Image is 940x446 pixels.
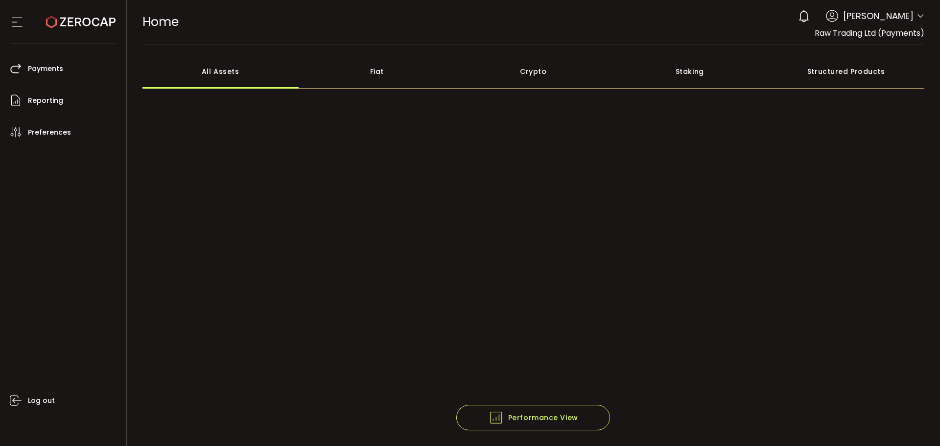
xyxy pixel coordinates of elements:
span: Payments [28,62,63,76]
span: Raw Trading Ltd (Payments) [815,27,924,39]
span: Reporting [28,94,63,108]
span: Home [142,13,179,30]
div: Structured Products [768,54,925,89]
div: Fiat [299,54,455,89]
iframe: Chat Widget [826,340,940,446]
button: Performance View [456,405,610,430]
span: Log out [28,394,55,408]
div: Crypto [455,54,612,89]
div: All Assets [142,54,299,89]
span: Performance View [489,410,578,425]
div: Staking [611,54,768,89]
span: [PERSON_NAME] [843,9,914,23]
span: Preferences [28,125,71,140]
